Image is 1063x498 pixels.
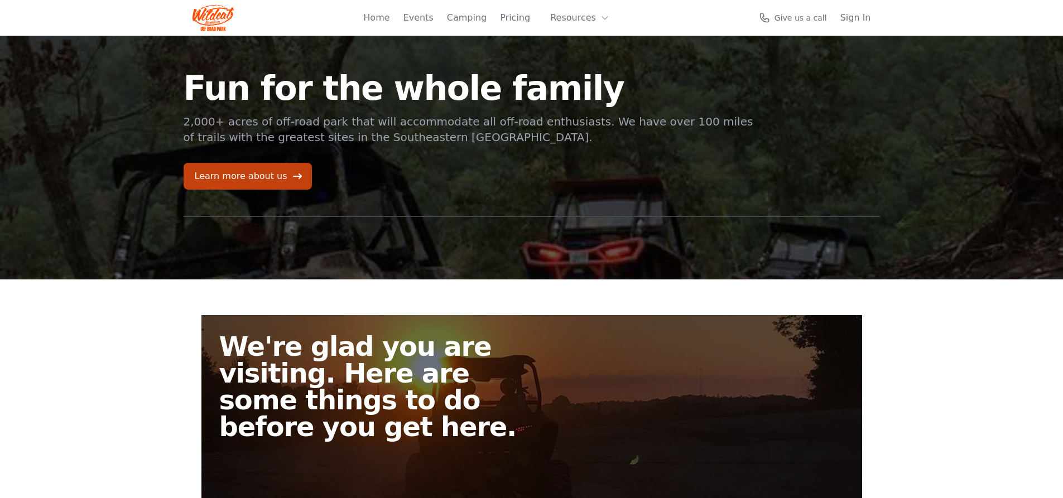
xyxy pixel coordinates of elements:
h1: Fun for the whole family [184,71,755,105]
h2: We're glad you are visiting. Here are some things to do before you get here. [219,333,541,440]
a: Give us a call [759,12,827,23]
a: Sign In [840,11,871,25]
a: Events [403,11,434,25]
a: Pricing [500,11,530,25]
img: Wildcat Logo [193,4,234,31]
a: Camping [447,11,487,25]
p: 2,000+ acres of off-road park that will accommodate all off-road enthusiasts. We have over 100 mi... [184,114,755,145]
button: Resources [543,7,616,29]
a: Learn more about us [184,163,312,190]
a: Home [363,11,389,25]
span: Give us a call [775,12,827,23]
